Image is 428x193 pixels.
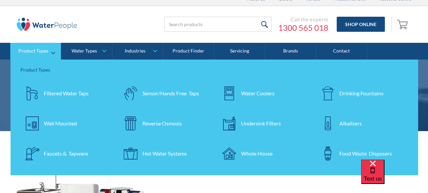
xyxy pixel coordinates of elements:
a: Shop Online [337,17,385,32]
a: Filtered Water Taps [20,82,112,105]
a: Food Waste Disposers [316,142,408,165]
a: Wall Mounted [20,112,112,135]
a: Water Types [61,43,112,60]
input: Search products [165,17,272,32]
div: Industries [125,48,145,54]
div: Whole House [241,150,273,158]
a: Open empty cart [395,16,411,32]
a: Product Types [10,43,61,60]
div: Undersink Filters [241,119,281,127]
div: Food Waste Disposers [339,150,392,158]
div: Filtered Water Taps [44,89,89,97]
a: Hot Water Systems [119,142,211,165]
nav: Product Types [10,60,418,175]
a: Faucets & Tapware [20,142,112,165]
a: Brands [265,43,316,60]
a: Drinking Fountains [316,82,408,105]
div: Water Types [72,48,97,54]
div: Drinking Fountains [339,89,384,97]
img: The Water People [17,18,77,31]
a: Water Coolers [218,82,310,105]
a: Whole House [218,142,310,165]
div: Hot Water Systems [142,150,187,158]
a: Reverse Osmosis [119,112,211,135]
img: shopping cart [397,19,410,29]
a: Servicing [214,43,265,60]
a: Contact [316,43,367,60]
div: Sensor/Hands Free Taps [142,89,199,97]
iframe: podium webchat widget bubble [361,160,428,193]
a: Undersink Filters [218,112,310,135]
div: Water Coolers [241,89,275,97]
div: Call the experts [278,16,328,23]
a: Alkalisers [316,112,408,135]
div: Alkalisers [339,119,362,127]
a: Industries [112,43,163,60]
div: Product Types [18,48,48,54]
div: Product Types [20,66,408,73]
div: Faucets & Tapware [44,150,88,158]
div: Wall Mounted [44,119,77,127]
a: 1300 565 018 [278,23,328,33]
a: Sensor/Hands Free Taps [119,82,211,105]
a: Product Finder [163,43,214,60]
div: Reverse Osmosis [142,119,182,127]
